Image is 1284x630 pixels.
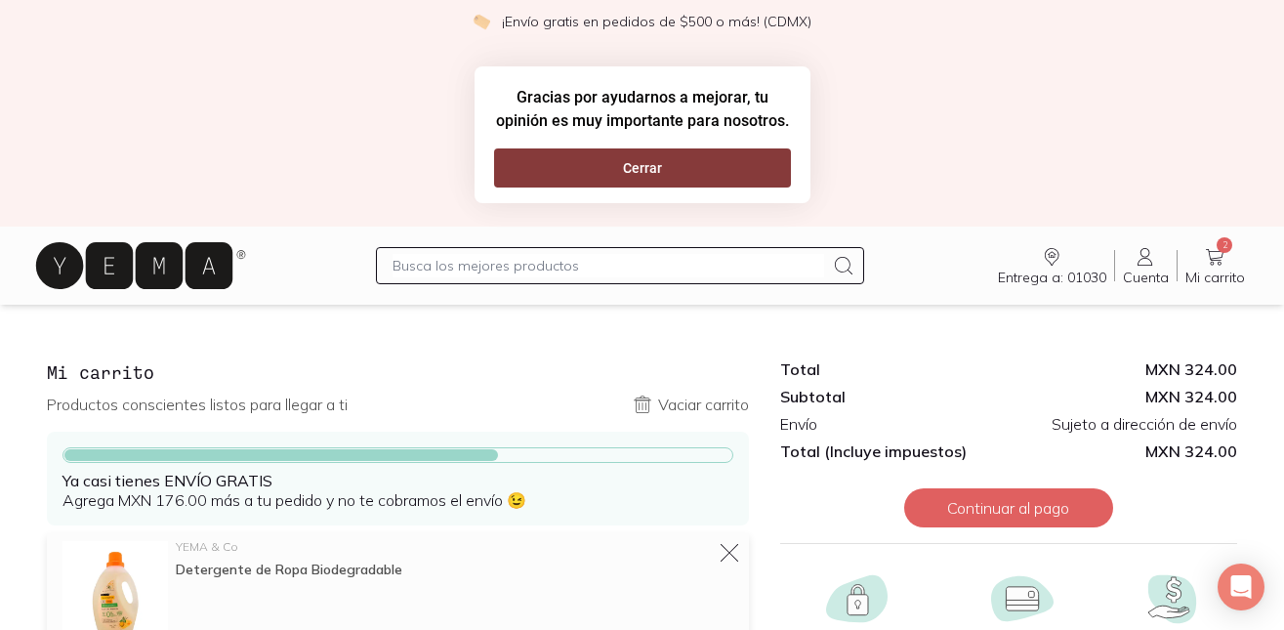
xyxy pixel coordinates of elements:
[1115,245,1177,286] a: Cuenta
[1123,269,1169,286] span: Cuenta
[904,488,1113,527] button: Continuar al pago
[473,13,490,30] img: check
[658,395,749,414] p: Vaciar carrito
[62,471,272,490] strong: Ya casi tienes ENVÍO GRATIS
[47,395,348,414] p: Productos conscientes listos para llegar a ti
[1009,387,1237,406] div: MXN 324.00
[62,471,733,510] p: Agrega MXN 176.00 más a tu pedido y no te cobramos el envío 😉
[1185,269,1245,286] span: Mi carrito
[780,387,1009,406] div: Subtotal
[47,359,749,385] h3: Mi carrito
[1217,237,1232,253] span: 2
[1009,414,1237,434] div: Sujeto a dirección de envío
[780,414,1009,434] div: Envío
[176,561,733,578] div: Detergente de Ropa Biodegradable
[1009,441,1237,461] span: MXN 324.00
[1009,359,1237,379] div: MXN 324.00
[176,541,733,553] div: YEMA & Co
[990,245,1114,286] a: Entrega a: 01030
[494,82,791,133] h2: Gracias por ayudarnos a mejorar, tu opinión es muy importante para nosotros.
[780,359,1009,379] div: Total
[393,254,824,277] input: Busca los mejores productos
[502,12,811,31] p: ¡Envío gratis en pedidos de $500 o más! (CDMX)
[494,148,791,188] button: Cerrar
[780,441,1009,461] div: Total (Incluye impuestos)
[998,269,1106,286] span: Entrega a: 01030
[1178,245,1253,286] a: 2Mi carrito
[1218,564,1264,610] div: Open Intercom Messenger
